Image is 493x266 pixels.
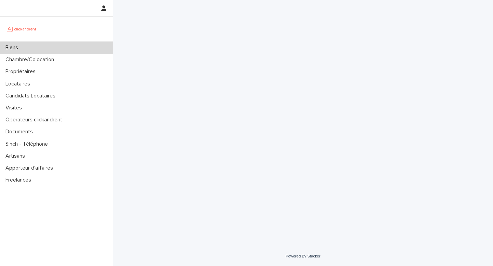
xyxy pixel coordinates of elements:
img: UCB0brd3T0yccxBKYDjQ [5,22,39,36]
p: Chambre/Colocation [3,56,60,63]
p: Documents [3,129,38,135]
p: Apporteur d'affaires [3,165,59,171]
p: Freelances [3,177,37,183]
p: Operateurs clickandrent [3,117,68,123]
p: Propriétaires [3,68,41,75]
p: Candidats Locataires [3,93,61,99]
p: Biens [3,44,24,51]
a: Powered By Stacker [286,254,320,258]
p: Locataires [3,81,36,87]
p: Sinch - Téléphone [3,141,53,147]
p: Artisans [3,153,30,159]
p: Visites [3,105,27,111]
